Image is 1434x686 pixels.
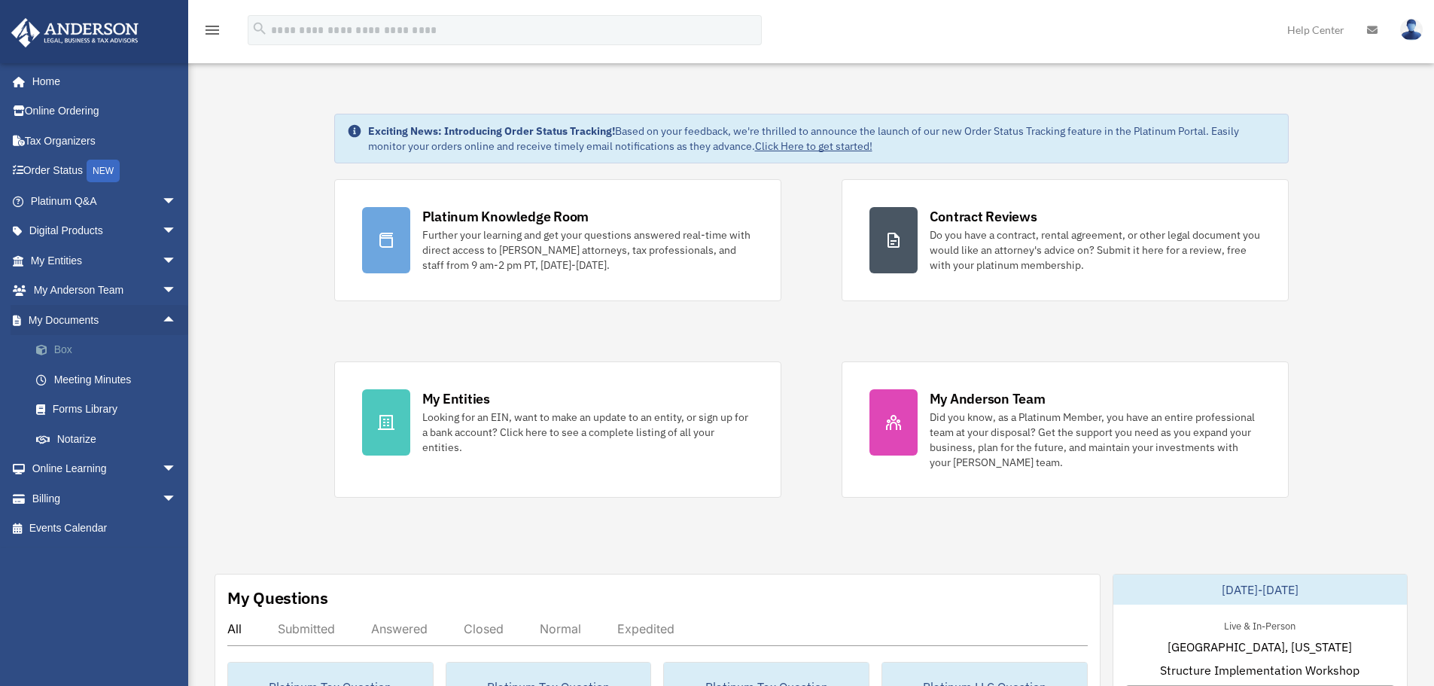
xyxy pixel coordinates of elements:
a: Online Ordering [11,96,199,127]
div: My Questions [227,587,328,609]
span: arrow_drop_down [162,245,192,276]
a: Platinum Q&Aarrow_drop_down [11,186,199,216]
div: Expedited [617,621,674,636]
div: NEW [87,160,120,182]
a: Meeting Minutes [21,364,199,395]
a: Home [11,66,192,96]
div: My Entities [422,389,490,408]
strong: Exciting News: Introducing Order Status Tracking! [368,124,615,138]
div: Did you know, as a Platinum Member, you have an entire professional team at your disposal? Get th... [930,410,1261,470]
a: My Entitiesarrow_drop_down [11,245,199,276]
a: Platinum Knowledge Room Further your learning and get your questions answered real-time with dire... [334,179,781,301]
span: arrow_drop_up [162,305,192,336]
div: Answered [371,621,428,636]
a: Click Here to get started! [755,139,872,153]
div: Contract Reviews [930,207,1037,226]
div: Live & In-Person [1212,617,1308,633]
a: My Documentsarrow_drop_up [11,305,199,335]
span: Structure Implementation Workshop [1160,661,1359,679]
a: Tax Organizers [11,126,199,156]
span: arrow_drop_down [162,483,192,514]
div: All [227,621,242,636]
div: Based on your feedback, we're thrilled to announce the launch of our new Order Status Tracking fe... [368,123,1276,154]
div: Submitted [278,621,335,636]
img: User Pic [1400,19,1423,41]
i: search [251,20,268,37]
div: Platinum Knowledge Room [422,207,589,226]
a: Order StatusNEW [11,156,199,187]
a: Billingarrow_drop_down [11,483,199,514]
span: arrow_drop_down [162,276,192,306]
a: Events Calendar [11,514,199,544]
div: Closed [464,621,504,636]
div: Normal [540,621,581,636]
a: Box [21,335,199,365]
a: My Entities Looking for an EIN, want to make an update to an entity, or sign up for a bank accoun... [334,361,781,498]
div: [DATE]-[DATE] [1113,575,1407,605]
div: Further your learning and get your questions answered real-time with direct access to [PERSON_NAM... [422,227,754,273]
div: Looking for an EIN, want to make an update to an entity, or sign up for a bank account? Click her... [422,410,754,455]
a: Contract Reviews Do you have a contract, rental agreement, or other legal document you would like... [842,179,1289,301]
a: My Anderson Teamarrow_drop_down [11,276,199,306]
a: Digital Productsarrow_drop_down [11,216,199,246]
span: [GEOGRAPHIC_DATA], [US_STATE] [1168,638,1352,656]
span: arrow_drop_down [162,216,192,247]
img: Anderson Advisors Platinum Portal [7,18,143,47]
div: Do you have a contract, rental agreement, or other legal document you would like an attorney's ad... [930,227,1261,273]
a: Online Learningarrow_drop_down [11,454,199,484]
a: Forms Library [21,395,199,425]
a: menu [203,26,221,39]
a: My Anderson Team Did you know, as a Platinum Member, you have an entire professional team at your... [842,361,1289,498]
span: arrow_drop_down [162,454,192,485]
a: Notarize [21,424,199,454]
span: arrow_drop_down [162,186,192,217]
div: My Anderson Team [930,389,1046,408]
i: menu [203,21,221,39]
